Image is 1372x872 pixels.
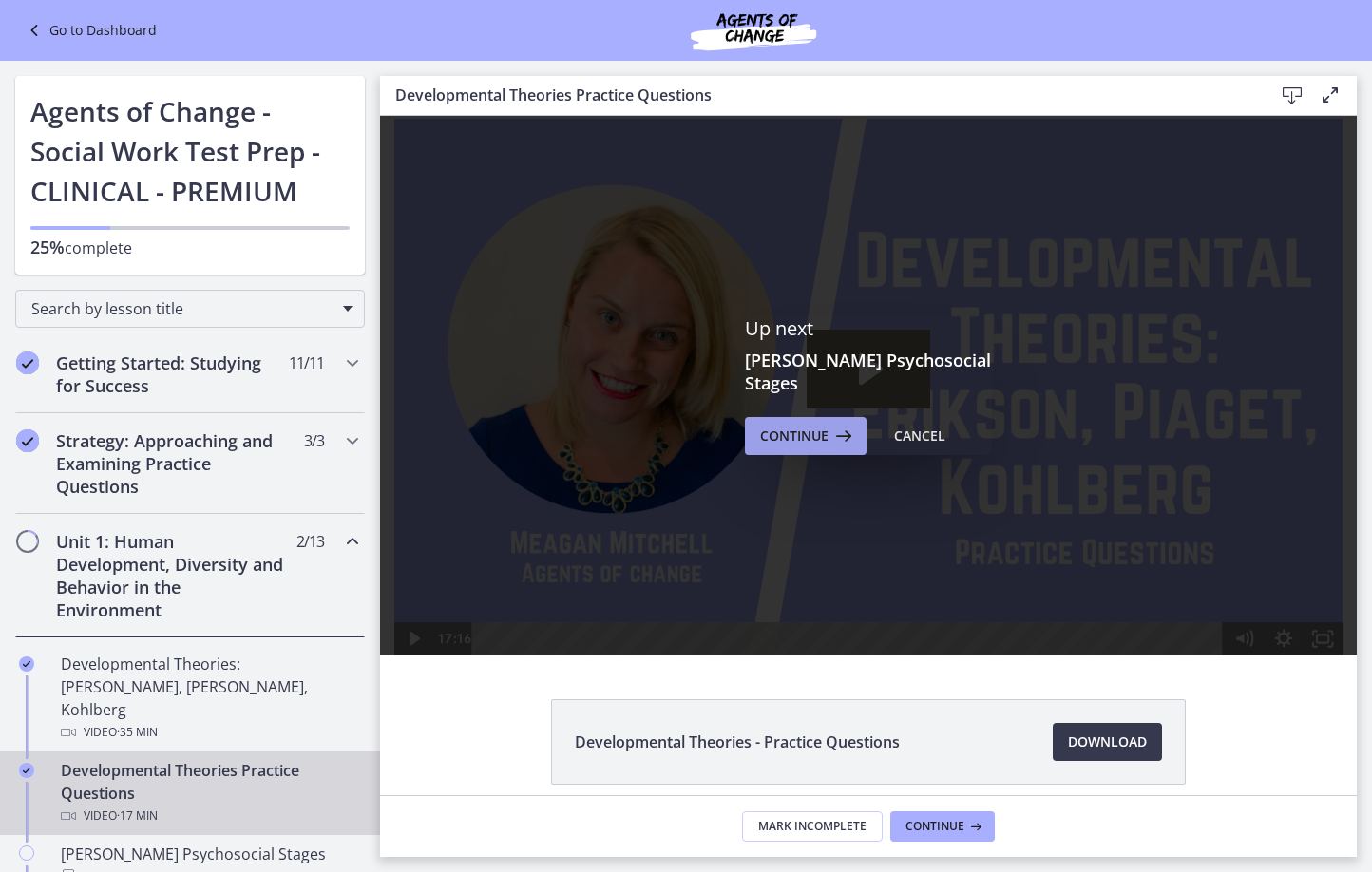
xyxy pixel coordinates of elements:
[30,236,350,259] p: complete
[884,506,924,540] button: Show settings menu
[15,290,365,328] div: Search by lesson title
[395,84,1243,106] h3: Developmental Theories Practice Questions
[879,417,961,455] button: Cancel
[758,819,867,834] span: Mark Incomplete
[56,351,288,397] h2: Getting Started: Studying for Success
[845,506,885,540] button: Mute
[742,811,883,842] button: Mark Incomplete
[30,91,350,211] h1: Agents of Change - Social Work Test Prep - CLINICAL - PREMIUM
[61,759,357,827] div: Developmental Theories Practice Questions
[745,316,992,341] p: Up next
[117,721,158,744] span: · 35 min
[56,429,288,498] h2: Strategy: Approaching and Examining Practice Questions
[304,429,324,452] span: 3 / 3
[19,656,34,672] i: Completed
[924,506,963,540] button: Fullscreen
[639,8,867,53] img: Agents of Change
[745,417,867,455] button: Continue
[16,429,39,452] i: Completed
[1053,723,1162,761] a: Download
[296,530,324,553] span: 2 / 13
[23,19,157,42] a: Go to Dashboard
[61,653,357,744] div: Developmental Theories: [PERSON_NAME], [PERSON_NAME], Kohlberg
[890,811,995,842] button: Continue
[106,506,834,540] div: Playbar
[16,351,39,374] i: Completed
[427,214,550,293] button: Play Video: cbe1jt1t4o1cl02siaug.mp4
[117,805,158,827] span: · 17 min
[289,351,324,374] span: 11 / 11
[30,236,65,258] span: 25%
[61,721,357,744] div: Video
[1068,730,1147,753] span: Download
[56,530,288,621] h2: Unit 1: Human Development, Diversity and Behavior in the Environment
[760,425,829,447] span: Continue
[14,506,54,540] button: Play Video
[575,730,900,753] span: Developmental Theories - Practice Questions
[31,298,333,319] span: Search by lesson title
[905,819,964,834] span: Continue
[894,425,945,447] div: Cancel
[745,349,992,394] h3: [PERSON_NAME] Psychosocial Stages
[19,763,34,778] i: Completed
[61,805,357,827] div: Video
